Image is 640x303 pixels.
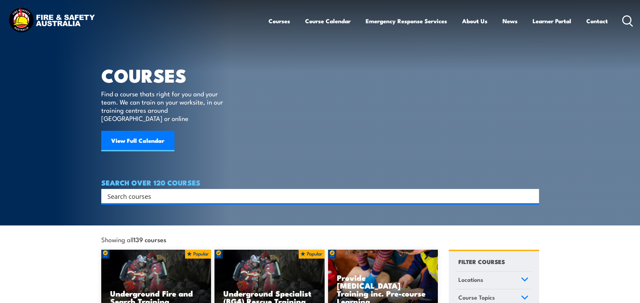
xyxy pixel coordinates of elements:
[133,235,166,244] strong: 139 courses
[455,272,532,289] a: Locations
[101,67,233,83] h1: COURSES
[305,12,351,30] a: Course Calendar
[107,191,524,201] input: Search input
[586,12,608,30] a: Contact
[502,12,518,30] a: News
[101,89,226,122] p: Find a course thats right for you and your team. We can train on your worksite, in our training c...
[458,257,505,266] h4: FILTER COURSES
[366,12,447,30] a: Emergency Response Services
[101,131,174,151] a: View Full Calendar
[458,275,483,284] span: Locations
[527,191,537,201] button: Search magnifier button
[269,12,290,30] a: Courses
[458,293,495,302] span: Course Topics
[109,191,525,201] form: Search form
[101,236,166,243] span: Showing all
[101,179,539,186] h4: SEARCH OVER 120 COURSES
[462,12,487,30] a: About Us
[533,12,571,30] a: Learner Portal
